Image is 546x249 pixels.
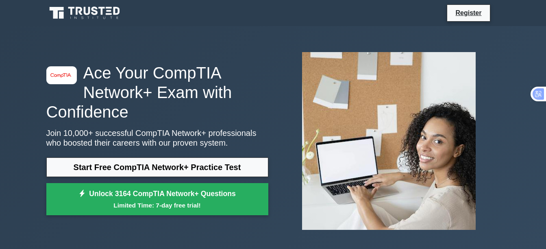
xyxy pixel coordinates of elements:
h1: Ace Your CompTIA Network+ Exam with Confidence [46,63,268,122]
p: Join 10,000+ successful CompTIA Network+ professionals who boosted their careers with our proven ... [46,128,268,148]
a: Unlock 3164 CompTIA Network+ QuestionsLimited Time: 7-day free trial! [46,183,268,216]
a: Start Free CompTIA Network+ Practice Test [46,157,268,177]
small: Limited Time: 7-day free trial! [57,201,258,210]
a: Register [450,8,486,18]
